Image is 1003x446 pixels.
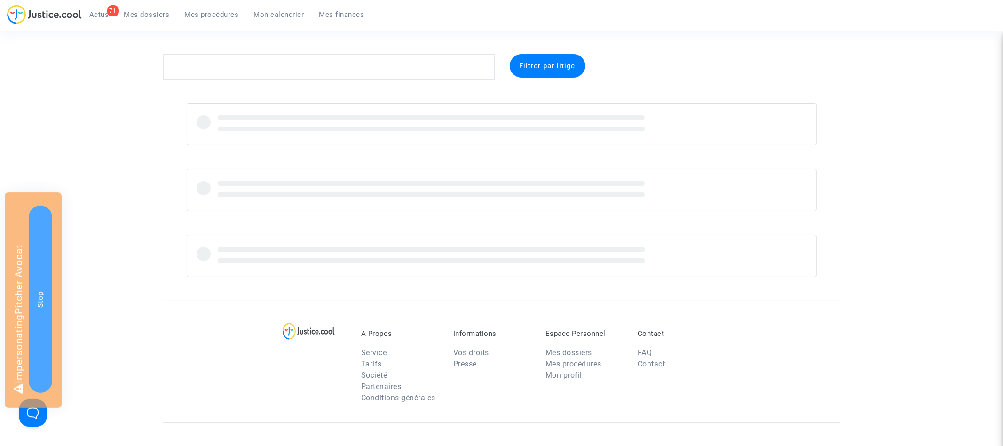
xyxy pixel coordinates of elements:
[124,10,170,19] span: Mes dossiers
[29,206,52,393] button: Stop
[89,10,109,19] span: Actus
[19,399,47,427] iframe: Help Scout Beacon - Open
[283,323,335,340] img: logo-lg.svg
[638,359,665,368] a: Contact
[254,10,304,19] span: Mon calendrier
[545,359,601,368] a: Mes procédures
[177,8,246,22] a: Mes procédures
[453,329,531,338] p: Informations
[545,348,592,357] a: Mes dossiers
[453,359,477,368] a: Presse
[545,371,582,380] a: Mon profil
[638,329,716,338] p: Contact
[361,393,435,402] a: Conditions générales
[361,329,439,338] p: À Propos
[361,359,382,368] a: Tarifs
[638,348,652,357] a: FAQ
[361,382,402,391] a: Partenaires
[117,8,177,22] a: Mes dossiers
[185,10,239,19] span: Mes procédures
[453,348,489,357] a: Vos droits
[82,8,117,22] a: 71Actus
[520,62,576,70] span: Filtrer par litige
[361,348,387,357] a: Service
[545,329,624,338] p: Espace Personnel
[7,5,82,24] img: jc-logo.svg
[319,10,364,19] span: Mes finances
[5,192,62,408] div: Impersonating
[107,5,119,16] div: 71
[36,291,45,307] span: Stop
[361,371,387,380] a: Société
[246,8,312,22] a: Mon calendrier
[312,8,372,22] a: Mes finances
